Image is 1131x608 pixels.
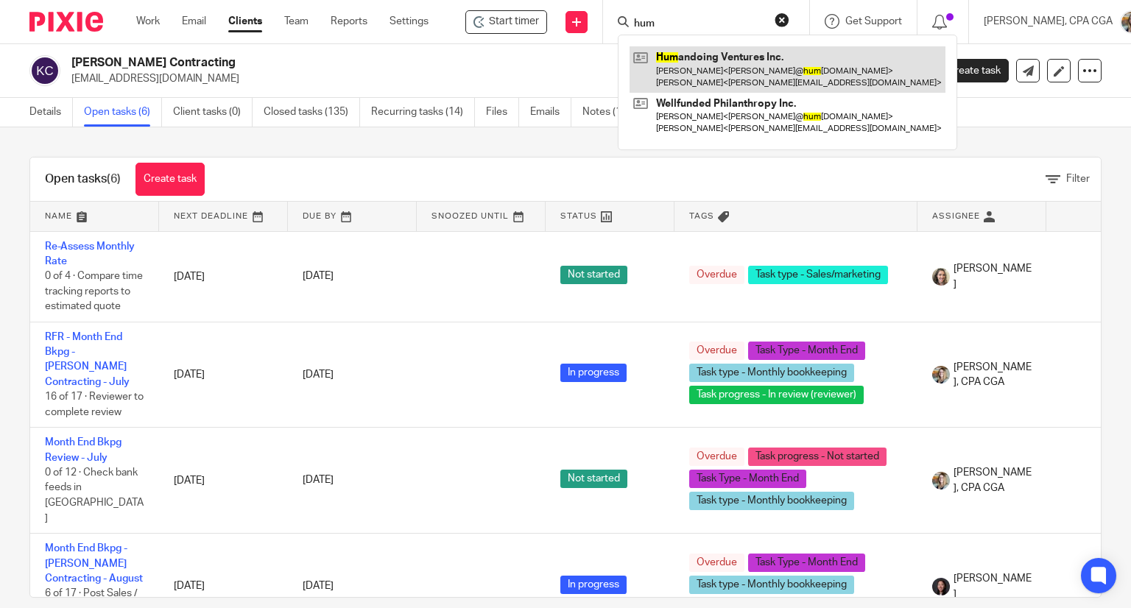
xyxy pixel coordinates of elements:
span: Task Type - Month End [748,342,865,360]
div: Kapela Contracting [465,10,547,34]
a: Reports [331,14,367,29]
span: Start timer [489,14,539,29]
a: Client tasks (0) [173,98,253,127]
a: Month End Bkpg - [PERSON_NAME] Contracting - August [45,543,143,584]
a: Details [29,98,73,127]
span: Task progress - In review (reviewer) [689,386,864,404]
span: Task type - Monthly bookkeeping [689,364,854,382]
a: Recurring tasks (14) [371,98,475,127]
span: Tags [689,212,714,220]
a: Create task [135,163,205,196]
a: Settings [390,14,429,29]
td: [DATE] [159,231,288,322]
span: Not started [560,470,627,488]
span: (6) [107,173,121,185]
span: [DATE] [303,370,334,380]
span: 0 of 12 · Check bank feeds in [GEOGRAPHIC_DATA] [45,467,144,523]
span: Task type - Monthly bookkeeping [689,492,854,510]
span: 0 of 4 · Compare time tracking reports to estimated quote [45,271,143,311]
td: [DATE] [159,322,288,427]
h2: [PERSON_NAME] Contracting [71,55,736,71]
span: [PERSON_NAME], CPA CGA [954,465,1032,495]
span: Filter [1066,174,1090,184]
span: Not started [560,266,627,284]
a: RFR - Month End Bkpg - [PERSON_NAME] Contracting - July [45,332,130,387]
span: Get Support [845,16,902,26]
a: Notes (1) [582,98,636,127]
span: Overdue [689,448,744,466]
a: Team [284,14,309,29]
span: Task Type - Month End [748,554,865,572]
span: Task type - Sales/marketing [748,266,888,284]
a: Re-Assess Monthly Rate [45,241,135,266]
a: Create task [923,59,1009,82]
a: Emails [530,98,571,127]
span: Task progress - Not started [748,448,887,466]
a: Month End Bkpg Review - July [45,437,121,462]
a: Files [486,98,519,127]
span: Task Type - Month End [689,470,806,488]
a: Closed tasks (135) [264,98,360,127]
a: Email [182,14,206,29]
h1: Open tasks [45,172,121,187]
p: [EMAIL_ADDRESS][DOMAIN_NAME] [71,71,901,86]
img: Pixie [29,12,103,32]
p: [PERSON_NAME], CPA CGA [984,14,1113,29]
span: Task type - Monthly bookkeeping [689,576,854,594]
a: Work [136,14,160,29]
input: Search [633,18,765,31]
img: Chrissy%20McGale%20Bio%20Pic%201.jpg [932,366,950,383]
span: [PERSON_NAME] [954,261,1032,291]
span: [PERSON_NAME], CPA CGA [954,360,1032,390]
span: [DATE] [303,272,334,282]
td: [DATE] [159,428,288,534]
img: svg%3E [29,55,60,86]
span: [DATE] [303,476,334,486]
a: Open tasks (6) [84,98,162,127]
span: 16 of 17 · Reviewer to complete review [45,392,144,417]
span: Snoozed Until [431,212,509,220]
button: Clear [775,13,789,27]
span: [DATE] [303,581,334,591]
span: In progress [560,364,627,382]
span: Status [560,212,597,220]
span: Overdue [689,342,744,360]
a: Clients [228,14,262,29]
span: [PERSON_NAME] [954,571,1032,601]
span: Overdue [689,554,744,572]
img: Lili%20square.jpg [932,578,950,595]
span: In progress [560,576,627,594]
span: Overdue [689,266,744,284]
img: IMG_7896.JPG [932,268,950,286]
img: Chrissy%20McGale%20Bio%20Pic%201.jpg [932,472,950,489]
